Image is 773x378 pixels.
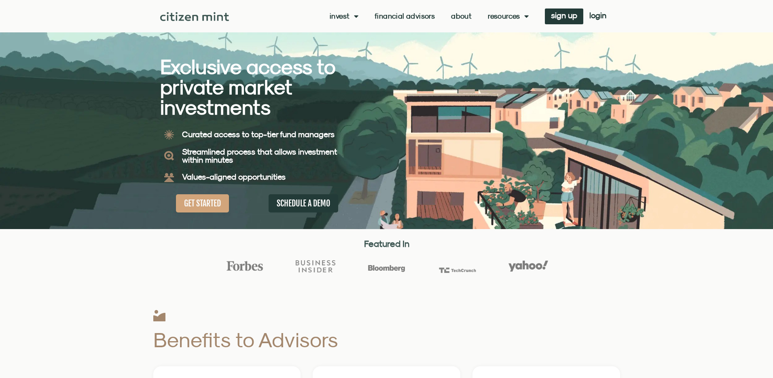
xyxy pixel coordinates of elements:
[451,12,472,20] a: About
[375,12,435,20] a: Financial Advisors
[330,12,358,20] a: Invest
[269,194,338,212] a: SCHEDULE A DEMO
[176,194,229,212] a: GET STARTED
[364,238,409,249] strong: Featured In
[277,198,330,208] span: SCHEDULE A DEMO
[589,13,606,18] span: login
[160,57,358,117] h2: Exclusive access to private market investments
[225,261,265,271] img: Forbes Logo
[153,329,459,350] h2: Benefits to Advisors
[551,13,577,18] span: sign up
[182,172,286,181] b: Values-aligned opportunities
[583,8,612,24] a: login
[182,147,337,164] b: Streamlined process that allows investment within minutes
[182,130,335,139] b: Curated access to top-tier fund managers
[184,198,221,208] span: GET STARTED
[545,8,583,24] a: sign up
[330,12,529,20] nav: Menu
[488,12,529,20] a: Resources
[160,12,229,21] img: Citizen Mint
